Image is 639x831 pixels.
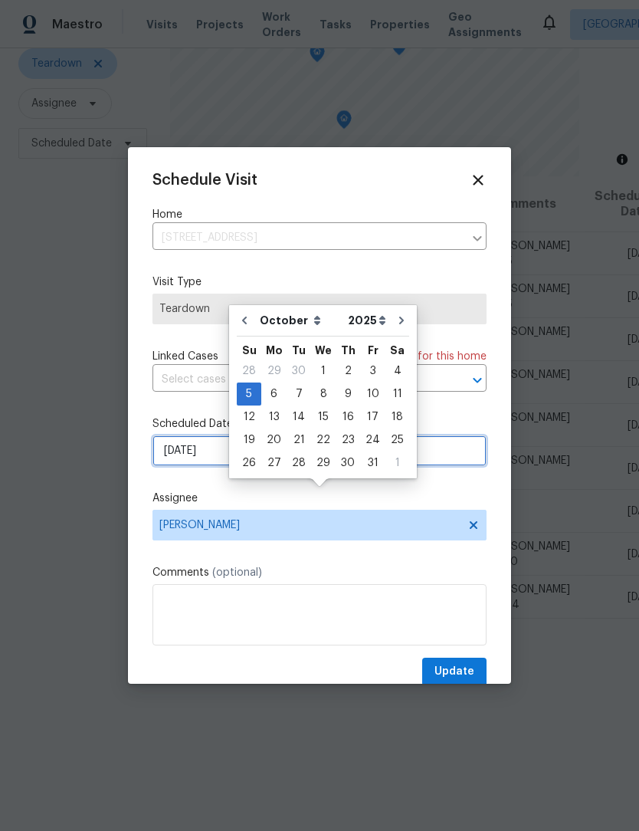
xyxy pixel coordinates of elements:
[287,383,311,406] div: Tue Oct 07 2025
[152,416,487,432] label: Scheduled Date
[385,383,409,405] div: 11
[311,429,336,452] div: Wed Oct 22 2025
[336,406,360,428] div: 16
[311,360,336,382] div: 1
[336,429,360,452] div: Thu Oct 23 2025
[237,452,261,475] div: Sun Oct 26 2025
[152,368,444,392] input: Select cases
[385,429,409,451] div: 25
[287,452,311,474] div: 28
[315,345,332,356] abbr: Wednesday
[237,360,261,382] div: 28
[261,360,287,382] div: 29
[261,383,287,405] div: 6
[336,360,360,383] div: Thu Oct 02 2025
[390,305,413,336] button: Go to next month
[237,383,261,405] div: 5
[237,429,261,451] div: 19
[336,452,360,475] div: Thu Oct 30 2025
[336,452,360,474] div: 30
[287,429,311,451] div: 21
[360,429,385,452] div: Fri Oct 24 2025
[287,429,311,452] div: Tue Oct 21 2025
[287,383,311,405] div: 7
[266,345,283,356] abbr: Monday
[360,406,385,429] div: Fri Oct 17 2025
[434,662,474,682] span: Update
[385,452,409,475] div: Sat Nov 01 2025
[385,406,409,428] div: 18
[385,360,409,382] div: 4
[336,383,360,405] div: 9
[336,360,360,382] div: 2
[261,406,287,428] div: 13
[336,383,360,406] div: Thu Oct 09 2025
[385,383,409,406] div: Sat Oct 11 2025
[368,345,378,356] abbr: Friday
[360,383,385,406] div: Fri Oct 10 2025
[159,301,480,317] span: Teardown
[233,305,256,336] button: Go to previous month
[261,452,287,474] div: 27
[152,491,487,506] label: Assignee
[242,345,257,356] abbr: Sunday
[261,429,287,452] div: Mon Oct 20 2025
[360,360,385,382] div: 3
[212,567,262,578] span: (optional)
[159,519,460,531] span: [PERSON_NAME]
[360,429,385,451] div: 24
[152,172,257,188] span: Schedule Visit
[311,406,336,428] div: 15
[287,452,311,475] div: Tue Oct 28 2025
[360,360,385,383] div: Fri Oct 03 2025
[237,429,261,452] div: Sun Oct 19 2025
[237,360,261,383] div: Sun Sep 28 2025
[237,406,261,428] div: 12
[287,406,311,428] div: 14
[261,429,287,451] div: 20
[237,452,261,474] div: 26
[385,452,409,474] div: 1
[311,383,336,406] div: Wed Oct 08 2025
[292,345,306,356] abbr: Tuesday
[336,406,360,429] div: Thu Oct 16 2025
[360,383,385,405] div: 10
[390,345,405,356] abbr: Saturday
[152,207,487,222] label: Home
[360,406,385,428] div: 17
[385,360,409,383] div: Sat Oct 04 2025
[311,360,336,383] div: Wed Oct 01 2025
[152,226,464,250] input: Enter in an address
[385,429,409,452] div: Sat Oct 25 2025
[287,406,311,429] div: Tue Oct 14 2025
[360,452,385,475] div: Fri Oct 31 2025
[341,345,356,356] abbr: Thursday
[467,370,488,391] button: Open
[261,383,287,406] div: Mon Oct 06 2025
[261,406,287,429] div: Mon Oct 13 2025
[385,406,409,429] div: Sat Oct 18 2025
[422,658,487,686] button: Update
[360,452,385,474] div: 31
[311,429,336,451] div: 22
[237,406,261,429] div: Sun Oct 12 2025
[344,309,390,332] select: Year
[311,452,336,475] div: Wed Oct 29 2025
[311,383,336,405] div: 8
[311,406,336,429] div: Wed Oct 15 2025
[470,172,487,189] span: Close
[237,383,261,406] div: Sun Oct 05 2025
[256,309,344,332] select: Month
[261,360,287,383] div: Mon Sep 29 2025
[311,452,336,474] div: 29
[287,360,311,383] div: Tue Sep 30 2025
[336,429,360,451] div: 23
[287,360,311,382] div: 30
[152,349,218,364] span: Linked Cases
[152,435,487,466] input: M/D/YYYY
[152,274,487,290] label: Visit Type
[152,565,487,580] label: Comments
[261,452,287,475] div: Mon Oct 27 2025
